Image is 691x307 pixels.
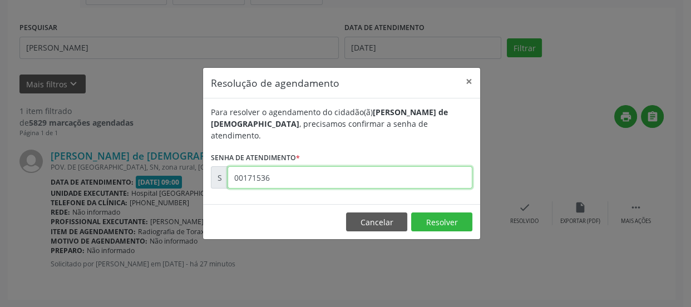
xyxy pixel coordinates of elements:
[411,212,472,231] button: Resolver
[458,68,480,95] button: Close
[211,76,339,90] h5: Resolução de agendamento
[211,107,448,129] b: [PERSON_NAME] de [DEMOGRAPHIC_DATA]
[346,212,407,231] button: Cancelar
[211,106,472,141] div: Para resolver o agendamento do cidadão(ã) , precisamos confirmar a senha de atendimento.
[211,166,228,189] div: S
[211,149,300,166] label: Senha de atendimento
